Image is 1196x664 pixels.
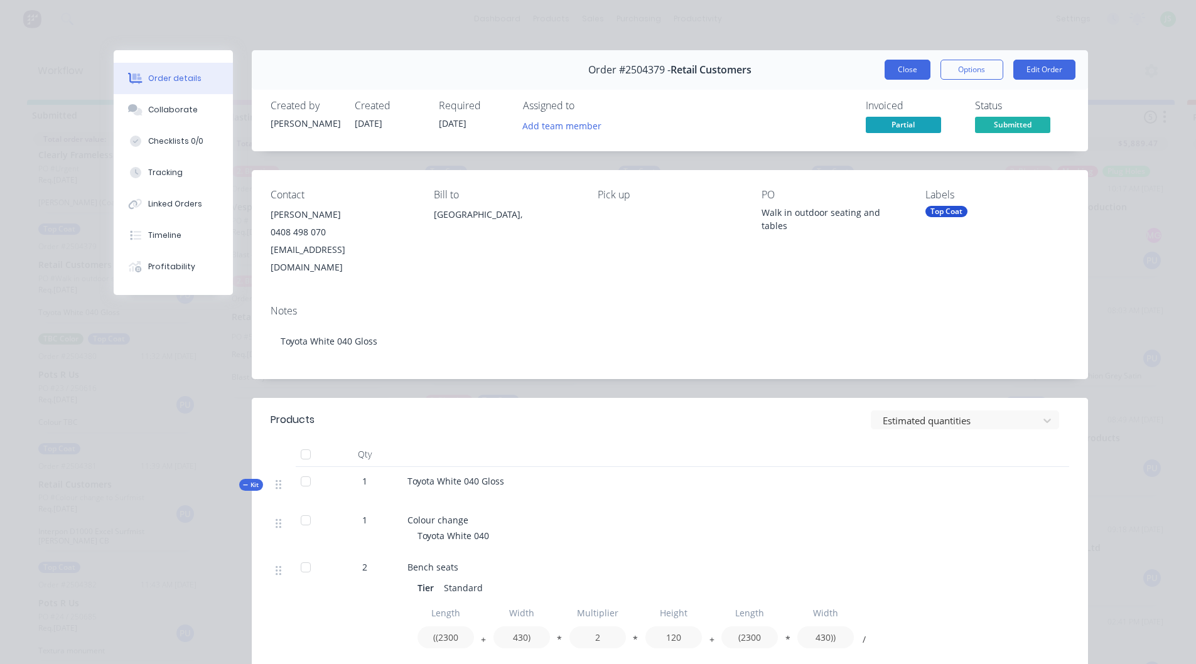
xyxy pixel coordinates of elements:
div: Labels [925,189,1069,201]
button: Collaborate [114,94,233,126]
span: 1 [362,474,367,488]
input: Label [721,602,778,624]
div: [EMAIL_ADDRESS][DOMAIN_NAME] [271,241,414,276]
button: Profitability [114,251,233,282]
div: Required [439,100,508,112]
div: Tier [418,579,439,597]
input: Label [418,602,474,624]
button: / [858,637,870,646]
button: Submitted [975,117,1050,136]
button: Timeline [114,220,233,251]
span: Toyota White 040 [418,530,489,542]
button: Add team member [523,117,608,134]
div: Linked Orders [148,198,202,210]
input: Label [797,602,854,624]
button: Close [885,60,930,80]
div: [PERSON_NAME] [271,117,340,130]
span: Colour change [407,514,468,526]
input: Label [569,602,626,624]
div: Created [355,100,424,112]
div: Tracking [148,167,183,178]
button: Add team member [515,117,608,134]
div: Walk in outdoor seating and tables [762,206,905,232]
span: [DATE] [439,117,466,129]
div: [PERSON_NAME] [271,206,414,223]
div: Toyota White 040 Gloss [271,322,1069,360]
div: Pick up [598,189,741,201]
div: Qty [327,442,402,467]
span: Partial [866,117,941,132]
input: Label [493,602,550,624]
div: Contact [271,189,414,201]
div: Notes [271,305,1069,317]
div: Status [975,100,1069,112]
div: PO [762,189,905,201]
span: Submitted [975,117,1050,132]
div: Timeline [148,230,181,241]
button: Checklists 0/0 [114,126,233,157]
input: Value [493,626,550,648]
span: 2 [362,560,367,574]
div: Bill to [434,189,578,201]
input: Value [569,626,626,648]
div: Top Coat [925,206,967,217]
div: [GEOGRAPHIC_DATA], [434,206,578,246]
button: + [477,637,490,646]
div: Products [271,412,315,427]
div: Invoiced [866,100,960,112]
button: Order details [114,63,233,94]
span: Kit [243,480,259,490]
input: Value [418,626,474,648]
div: [GEOGRAPHIC_DATA], [434,206,578,223]
div: Assigned to [523,100,649,112]
div: Created by [271,100,340,112]
span: Order #2504379 - [588,64,671,76]
input: Value [797,626,854,648]
input: Value [721,626,778,648]
span: 1 [362,513,367,527]
div: 0408 498 070 [271,223,414,241]
div: [PERSON_NAME]0408 498 070[EMAIL_ADDRESS][DOMAIN_NAME] [271,206,414,276]
button: Edit Order [1013,60,1075,80]
button: + [706,637,718,646]
div: Order details [148,73,202,84]
div: Standard [439,579,488,597]
span: [DATE] [355,117,382,129]
button: Linked Orders [114,188,233,220]
span: Retail Customers [671,64,752,76]
span: Toyota White 040 Gloss [407,475,504,487]
div: Checklists 0/0 [148,136,203,147]
input: Value [645,626,702,648]
span: Bench seats [407,561,458,573]
input: Label [645,602,702,624]
div: Collaborate [148,104,198,115]
div: Profitability [148,261,195,272]
button: Kit [239,479,263,491]
button: Options [940,60,1003,80]
button: Tracking [114,157,233,188]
